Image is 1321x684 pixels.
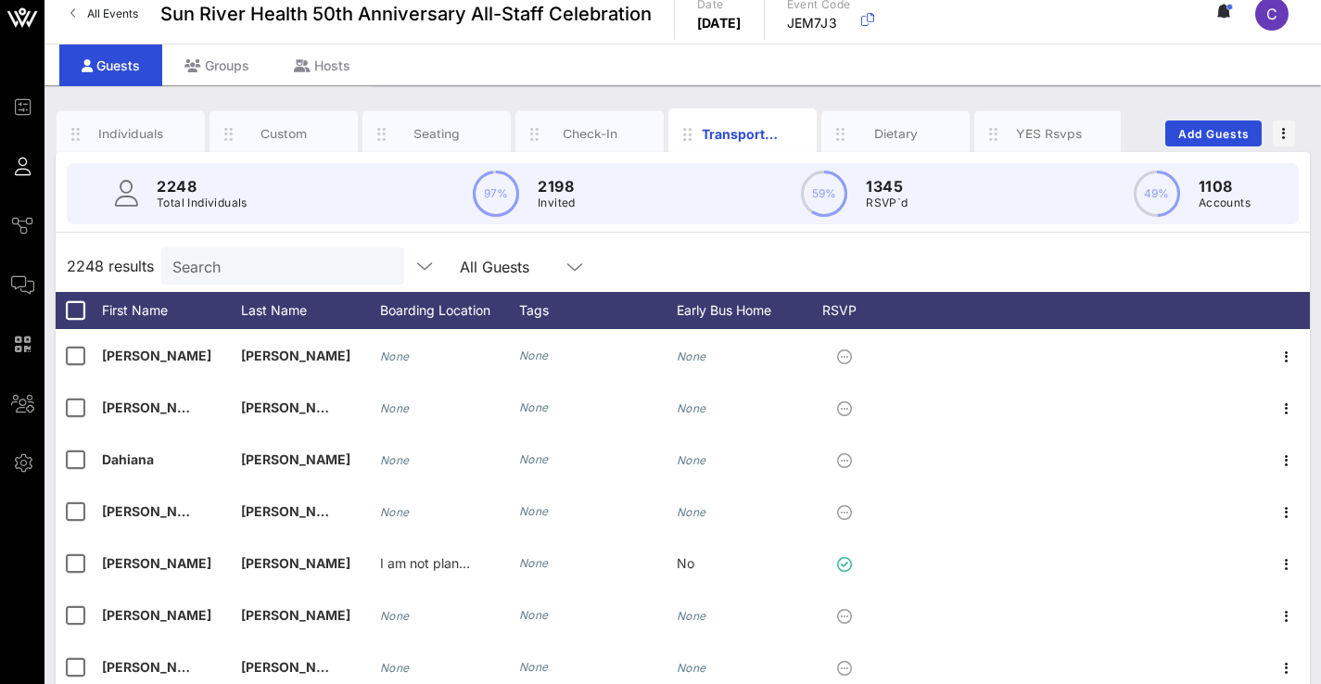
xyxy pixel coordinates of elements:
i: None [677,609,706,623]
span: I am not planning to take a shuttle. [380,555,591,571]
div: Check-In [549,125,631,143]
div: Guests [59,44,162,86]
span: [PERSON_NAME] [102,659,211,675]
p: [DATE] [697,14,742,32]
div: Groups [162,44,272,86]
p: Invited [538,194,576,212]
i: None [519,556,549,570]
span: [PERSON_NAME] [241,503,350,519]
i: None [380,349,410,363]
div: YES Rsvps [1008,125,1090,143]
div: Seating [396,125,478,143]
span: No [677,555,694,571]
i: None [677,505,706,519]
i: None [380,401,410,415]
i: None [519,660,549,674]
div: Individuals [90,125,172,143]
div: Tags [519,292,677,329]
span: 2248 results [67,255,154,277]
div: Custom [243,125,325,143]
div: Early Bus Home [677,292,816,329]
span: [PERSON_NAME] [102,399,211,415]
i: None [677,349,706,363]
span: [PERSON_NAME] [241,399,350,415]
span: [PERSON_NAME] [102,607,211,623]
i: None [519,400,549,414]
p: RSVP`d [866,194,908,212]
p: 1345 [866,175,908,197]
p: 1108 [1199,175,1251,197]
i: None [519,504,549,518]
div: Transportation [702,124,784,144]
p: Accounts [1199,194,1251,212]
span: C [1266,5,1277,23]
div: First Name [102,292,241,329]
span: [PERSON_NAME] [241,451,350,467]
span: Dahiana [102,451,154,467]
i: None [677,401,706,415]
span: Add Guests [1177,127,1251,141]
p: JEM7J3 [787,14,851,32]
p: 2198 [538,175,576,197]
i: None [519,452,549,466]
i: None [677,661,706,675]
div: RSVP [816,292,881,329]
p: 2248 [157,175,248,197]
i: None [519,348,549,362]
span: [PERSON_NAME] [241,607,350,623]
span: [PERSON_NAME] [102,503,211,519]
span: [PERSON_NAME] [241,348,350,363]
p: Total Individuals [157,194,248,212]
span: [PERSON_NAME] [102,555,211,571]
div: Last Name [241,292,380,329]
div: Hosts [272,44,373,86]
span: [PERSON_NAME] [241,555,350,571]
i: None [380,505,410,519]
i: None [380,453,410,467]
span: All Events [87,6,138,20]
i: None [519,608,549,622]
div: Boarding Location [380,292,519,329]
i: None [677,453,706,467]
span: [PERSON_NAME] [102,348,211,363]
i: None [380,661,410,675]
button: Add Guests [1165,120,1262,146]
div: Dietary [855,125,937,143]
i: None [380,609,410,623]
div: All Guests [460,259,529,275]
div: All Guests [449,247,597,285]
span: [PERSON_NAME] [241,659,350,675]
